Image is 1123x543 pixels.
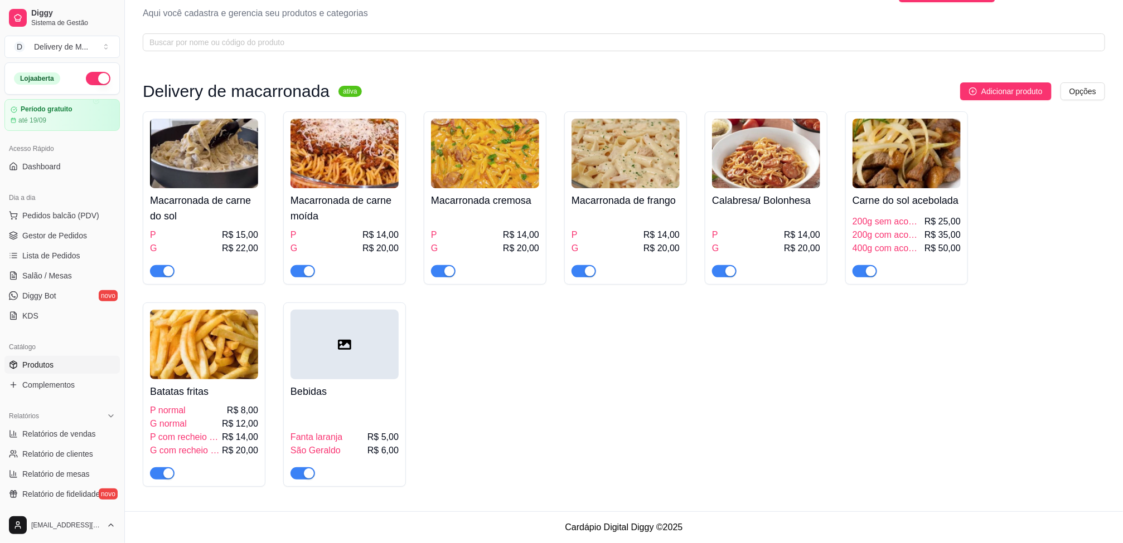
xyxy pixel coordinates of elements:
[291,242,297,255] span: G
[784,228,820,242] span: R$ 14,00
[22,250,80,261] span: Lista de Pedidos
[21,105,72,114] article: Período gratuito
[291,384,399,399] h4: Bebidas
[22,468,90,480] span: Relatório de mesas
[222,242,258,255] span: R$ 22,00
[362,228,399,242] span: R$ 14,00
[853,228,922,242] span: 200g com acompanhamento
[4,158,120,175] a: Dashboard
[150,384,258,399] h4: Batatas fritas
[4,307,120,325] a: KDS
[4,4,120,31] a: DiggySistema de Gestão
[291,193,399,224] h4: Macarronada de carne moída
[22,310,38,321] span: KDS
[431,119,539,188] img: product-image
[14,41,25,52] span: D
[503,228,539,242] span: R$ 14,00
[22,379,75,390] span: Complementos
[4,445,120,463] a: Relatório de clientes
[222,431,258,444] span: R$ 14,00
[150,228,156,242] span: P
[4,267,120,285] a: Salão / Mesas
[291,444,341,457] span: São Geraldo
[150,310,258,379] img: product-image
[34,41,88,52] div: Delivery de M ...
[291,119,399,188] img: product-image
[22,488,100,500] span: Relatório de fidelidade
[924,215,961,228] span: R$ 25,00
[22,290,56,301] span: Diggy Bot
[4,465,120,483] a: Relatório de mesas
[4,287,120,305] a: Diggy Botnovo
[14,72,60,85] div: Loja aberta
[572,193,680,208] h4: Macarronada de frango
[150,242,157,255] span: G
[291,431,342,444] span: Fanta laranja
[712,242,719,255] span: G
[4,140,120,158] div: Acesso Rápido
[924,228,961,242] span: R$ 35,00
[853,119,961,188] img: product-image
[4,356,120,374] a: Produtos
[853,242,922,255] span: 400g com acompanhamento
[4,376,120,394] a: Complementos
[853,193,961,208] h4: Carne do sol acebolada
[503,242,539,255] span: R$ 20,00
[431,193,539,208] h4: Macarronada cremosa
[924,242,961,255] span: R$ 50,00
[712,193,820,208] h4: Calabresa/ Bolonhesa
[222,228,258,242] span: R$ 15,00
[784,242,820,255] span: R$ 20,00
[1061,82,1105,100] button: Opções
[367,444,399,457] span: R$ 6,00
[150,404,186,417] span: P normal
[86,72,110,85] button: Alterar Status
[572,228,578,242] span: P
[969,87,977,95] span: plus-circle
[150,431,220,444] span: P com recheio [PERSON_NAME] ou carne do sol
[227,404,258,417] span: R$ 8,00
[338,86,361,97] sup: ativa
[4,425,120,443] a: Relatórios de vendas
[150,193,258,224] h4: Macarronada de carne do sol
[712,119,820,188] img: product-image
[643,228,680,242] span: R$ 14,00
[367,431,399,444] span: R$ 5,00
[22,448,93,459] span: Relatório de clientes
[4,512,120,539] button: [EMAIL_ADDRESS][DOMAIN_NAME]
[22,428,96,439] span: Relatórios de vendas
[18,116,46,125] article: até 19/09
[22,359,54,370] span: Produtos
[960,82,1052,100] button: Adicionar produto
[712,228,718,242] span: P
[853,215,922,228] span: 200g sem acompanhamento
[431,242,438,255] span: G
[149,36,1090,48] input: Buscar por nome ou código do produto
[981,85,1043,97] span: Adicionar produto
[4,485,120,503] a: Relatório de fidelidadenovo
[4,99,120,131] a: Período gratuitoaté 19/09
[150,119,258,188] img: product-image
[572,242,578,255] span: G
[643,242,680,255] span: R$ 20,00
[31,18,115,27] span: Sistema de Gestão
[4,227,120,244] a: Gestor de Pedidos
[143,7,1105,20] p: Aqui você cadastra e gerencia seu produtos e categorias
[222,444,258,457] span: R$ 20,00
[125,511,1123,543] footer: Cardápio Digital Diggy © 2025
[150,444,220,457] span: G com recheio [PERSON_NAME] ou carne do sol
[31,8,115,18] span: Diggy
[22,161,61,172] span: Dashboard
[4,36,120,58] button: Select a team
[143,85,330,98] h3: Delivery de macarronada
[291,228,297,242] span: P
[22,230,87,241] span: Gestor de Pedidos
[4,247,120,265] a: Lista de Pedidos
[1069,85,1096,97] span: Opções
[4,189,120,207] div: Dia a dia
[222,417,258,431] span: R$ 12,00
[22,210,99,221] span: Pedidos balcão (PDV)
[22,270,72,281] span: Salão / Mesas
[31,521,102,530] span: [EMAIL_ADDRESS][DOMAIN_NAME]
[4,207,120,224] button: Pedidos balcão (PDV)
